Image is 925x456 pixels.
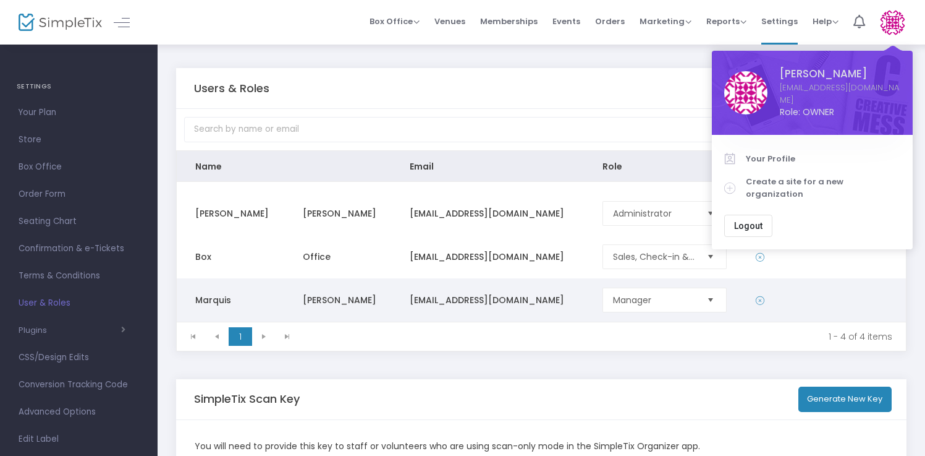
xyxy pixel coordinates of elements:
[194,82,269,95] h5: Users & Roles
[284,192,392,235] td: [PERSON_NAME]
[17,74,141,99] h4: SETTINGS
[177,192,284,235] td: [PERSON_NAME]
[813,15,838,27] span: Help
[19,213,139,230] span: Seating Chart
[19,159,139,175] span: Box Office
[724,215,772,237] button: Logout
[391,192,584,235] td: [EMAIL_ADDRESS][DOMAIN_NAME]
[19,431,139,447] span: Edit Label
[19,105,139,121] span: Your Plan
[780,82,900,106] a: [EMAIL_ADDRESS][DOMAIN_NAME]
[177,151,284,182] th: Name
[480,6,538,37] span: Memberships
[798,387,892,412] button: Generate New Key
[780,66,900,82] span: [PERSON_NAME]
[613,294,696,306] span: Manager
[177,278,284,322] td: Marquis
[613,251,696,263] span: Sales, Check-in & Order Editing
[19,186,139,202] span: Order Form
[19,404,139,420] span: Advanced Options
[613,207,696,220] span: Administrator
[552,6,580,37] span: Events
[434,6,465,37] span: Venues
[780,106,900,119] span: Role: OWNER
[284,278,392,322] td: [PERSON_NAME]
[702,202,719,225] button: Select
[724,147,900,171] a: Your Profile
[706,15,746,27] span: Reports
[724,170,900,205] a: Create a site for a new organization
[734,221,762,231] span: Logout
[640,15,691,27] span: Marketing
[584,151,745,182] th: Role
[702,245,719,269] button: Select
[284,235,392,278] td: Office
[19,350,139,366] span: CSS/Design Edits
[595,6,625,37] span: Orders
[19,132,139,148] span: Store
[746,176,900,200] span: Create a site for a new organization
[177,235,284,278] td: Box
[370,15,420,27] span: Box Office
[19,241,139,257] span: Confirmation & e-Tickets
[177,151,906,321] div: Data table
[761,6,798,37] span: Settings
[19,295,139,311] span: User & Roles
[308,330,892,343] kendo-pager-info: 1 - 4 of 4 items
[702,288,719,312] button: Select
[391,151,584,182] th: Email
[229,327,252,346] span: Page 1
[194,392,300,406] h5: SimpleTix Scan Key
[391,278,584,322] td: [EMAIL_ADDRESS][DOMAIN_NAME]
[184,117,717,142] input: Search by name or email
[188,440,895,453] div: You will need to provide this key to staff or volunteers who are using scan-only mode in the Simp...
[19,268,139,284] span: Terms & Conditions
[391,235,584,278] td: [EMAIL_ADDRESS][DOMAIN_NAME]
[746,153,900,165] span: Your Profile
[19,377,139,393] span: Conversion Tracking Code
[19,325,125,335] button: Plugins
